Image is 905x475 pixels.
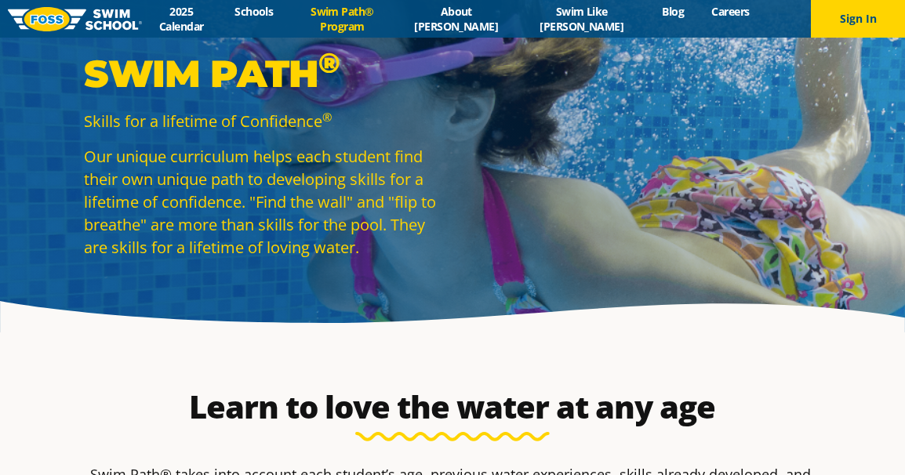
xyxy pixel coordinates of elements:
[698,4,763,19] a: Careers
[142,4,221,34] a: 2025 Calendar
[221,4,287,19] a: Schools
[84,110,445,132] p: Skills for a lifetime of Confidence
[515,4,649,34] a: Swim Like [PERSON_NAME]
[8,7,142,31] img: FOSS Swim School Logo
[398,4,515,34] a: About [PERSON_NAME]
[82,388,823,426] h2: Learn to love the water at any age
[84,145,445,259] p: Our unique curriculum helps each student find their own unique path to developing skills for a li...
[322,109,332,125] sup: ®
[318,45,340,80] sup: ®
[84,50,445,97] p: Swim Path
[287,4,398,34] a: Swim Path® Program
[649,4,698,19] a: Blog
